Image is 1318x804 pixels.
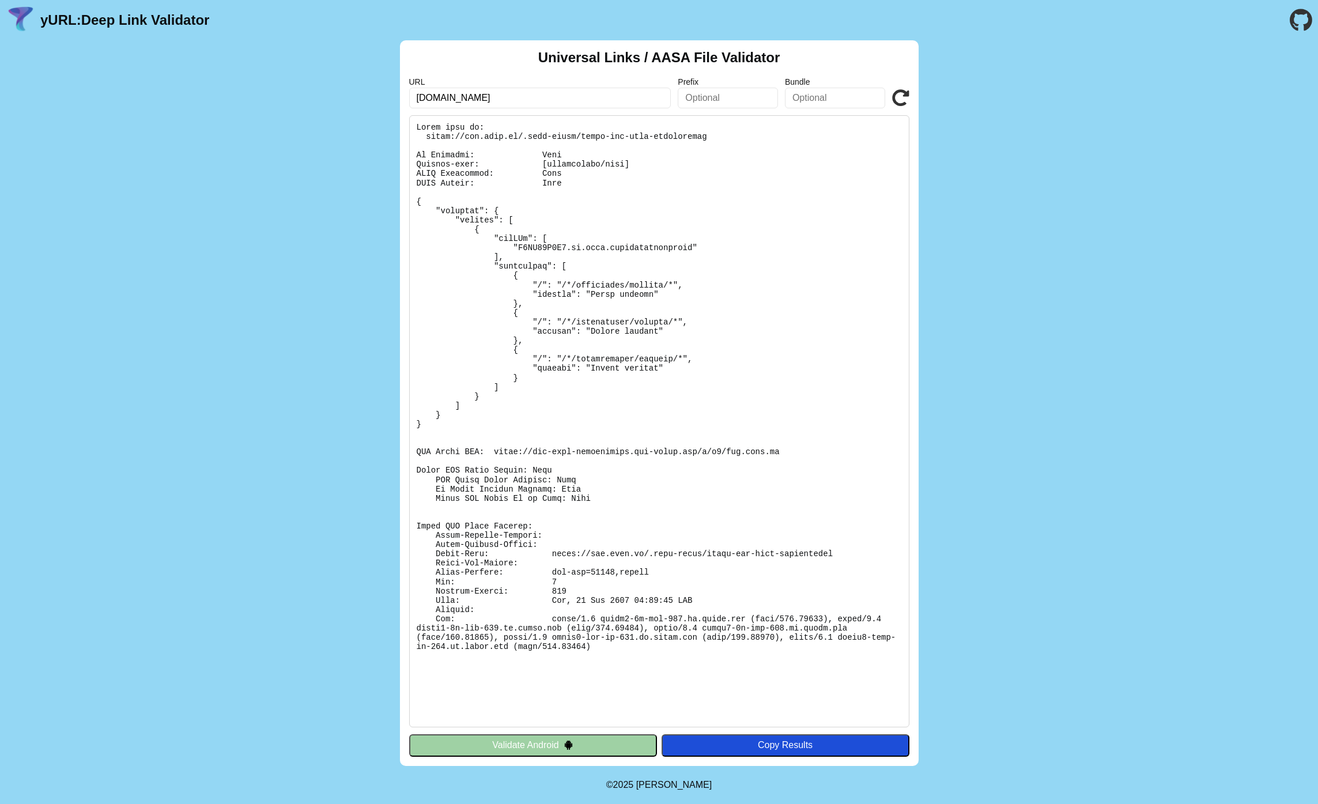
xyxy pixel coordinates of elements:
[40,12,209,28] a: yURL:Deep Link Validator
[538,50,780,66] h2: Universal Links / AASA File Validator
[785,77,885,86] label: Bundle
[678,88,778,108] input: Optional
[409,77,671,86] label: URL
[564,740,573,750] img: droidIcon.svg
[613,780,634,790] span: 2025
[409,115,909,727] pre: Lorem ipsu do: sitam://con.adip.el/.sedd-eiusm/tempo-inc-utla-etdoloremag Al Enimadmi: Veni Quisn...
[409,88,671,108] input: Required
[409,734,657,756] button: Validate Android
[662,734,909,756] button: Copy Results
[636,780,712,790] a: Michael Ibragimchayev's Personal Site
[785,88,885,108] input: Optional
[678,77,778,86] label: Prefix
[606,766,712,804] footer: ©
[6,5,36,35] img: yURL Logo
[667,740,904,750] div: Copy Results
